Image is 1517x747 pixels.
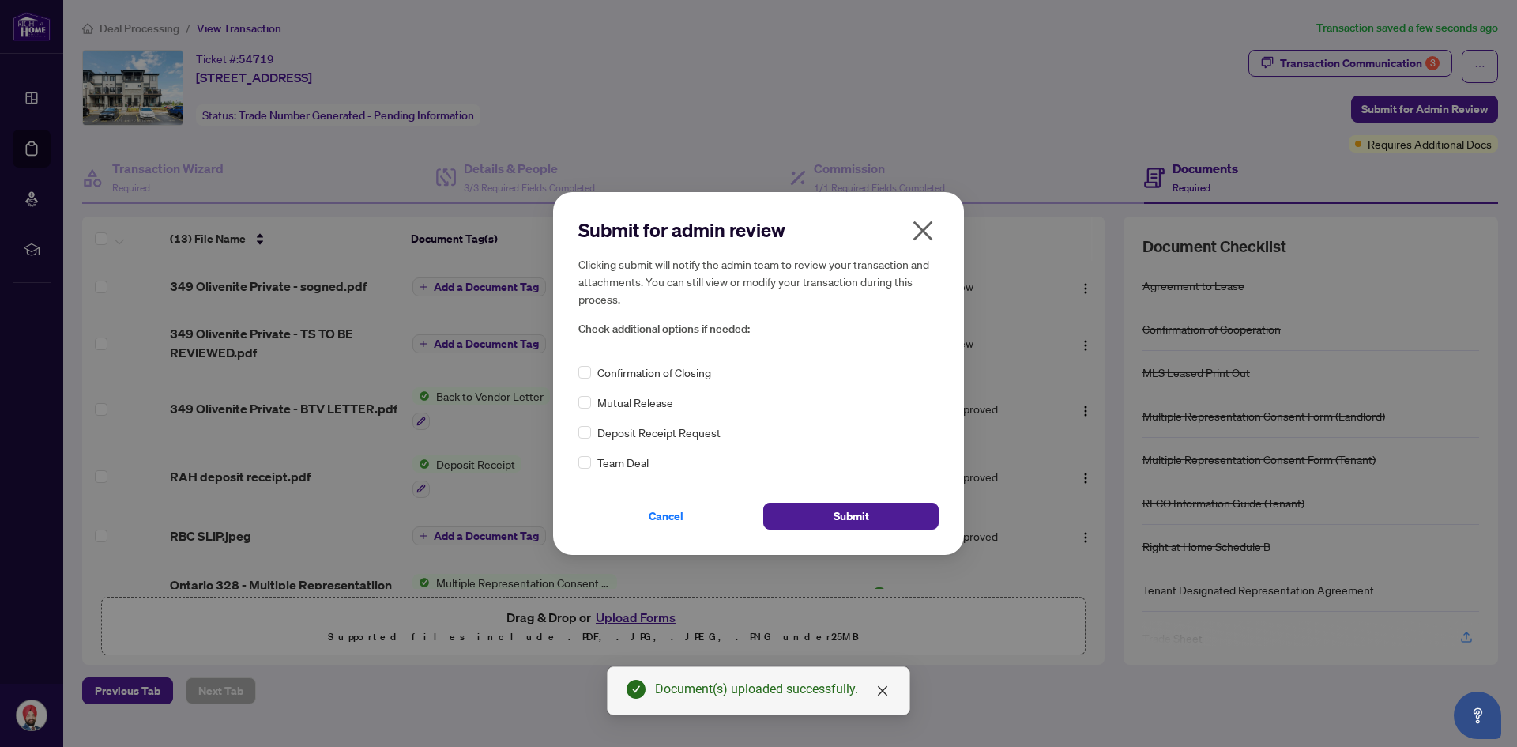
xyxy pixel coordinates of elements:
span: close [876,685,889,697]
span: Check additional options if needed: [578,320,939,338]
h5: Clicking submit will notify the admin team to review your transaction and attachments. You can st... [578,255,939,307]
div: Document(s) uploaded successfully. [655,680,890,699]
button: Open asap [1454,692,1501,739]
span: Mutual Release [597,394,673,411]
span: Confirmation of Closing [597,364,711,381]
button: Submit [763,503,939,530]
span: check-circle [627,680,646,699]
span: Cancel [649,504,683,529]
span: Deposit Receipt Request [597,424,721,441]
span: Submit [834,504,869,529]
h2: Submit for admin review [578,217,939,243]
button: Cancel [578,503,754,530]
span: close [910,218,935,243]
a: Close [874,682,891,700]
span: Team Deal [597,454,649,471]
